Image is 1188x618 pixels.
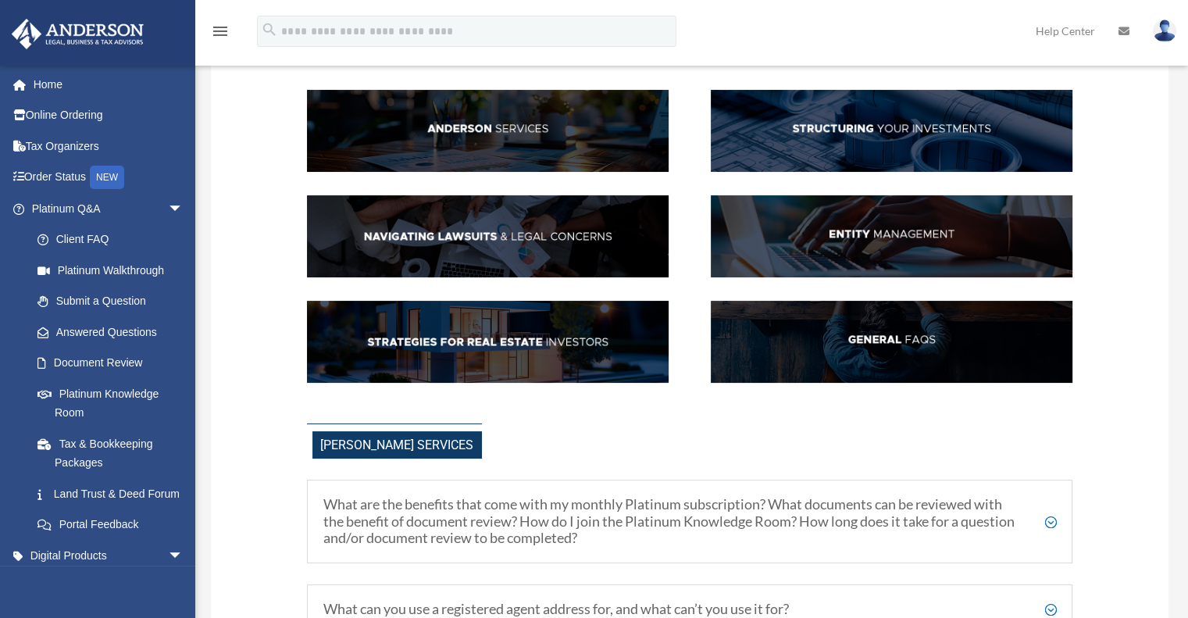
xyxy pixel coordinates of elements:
[22,378,207,428] a: Platinum Knowledge Room
[22,428,207,478] a: Tax & Bookkeeping Packages
[711,90,1072,172] img: StructInv_hdr
[211,22,230,41] i: menu
[711,195,1072,277] img: EntManag_hdr
[22,509,207,541] a: Portal Feedback
[90,166,124,189] div: NEW
[22,478,207,509] a: Land Trust & Deed Forum
[711,301,1072,383] img: GenFAQ_hdr
[11,540,207,571] a: Digital Productsarrow_drop_down
[11,193,207,224] a: Platinum Q&Aarrow_drop_down
[211,27,230,41] a: menu
[168,193,199,225] span: arrow_drop_down
[307,90,669,172] img: AndServ_hdr
[323,496,1057,547] h5: What are the benefits that come with my monthly Platinum subscription? What documents can be revi...
[307,195,669,277] img: NavLaw_hdr
[1153,20,1176,42] img: User Pic
[22,255,207,286] a: Platinum Walkthrough
[11,130,207,162] a: Tax Organizers
[7,19,148,49] img: Anderson Advisors Platinum Portal
[307,301,669,383] img: StratsRE_hdr
[22,348,207,379] a: Document Review
[11,69,207,100] a: Home
[22,224,199,255] a: Client FAQ
[168,540,199,572] span: arrow_drop_down
[323,601,1057,618] h5: What can you use a registered agent address for, and what can’t you use it for?
[11,100,207,131] a: Online Ordering
[261,21,278,38] i: search
[22,286,207,317] a: Submit a Question
[312,431,482,459] span: [PERSON_NAME] Services
[22,316,207,348] a: Answered Questions
[11,162,207,194] a: Order StatusNEW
